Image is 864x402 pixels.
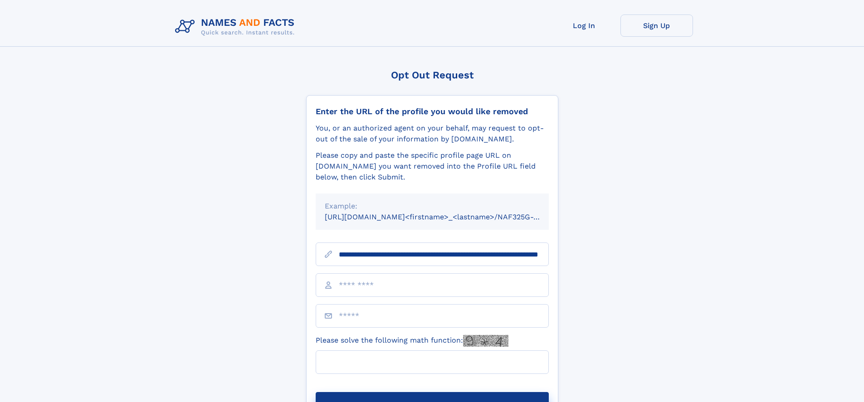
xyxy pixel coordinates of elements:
[316,107,549,116] div: Enter the URL of the profile you would like removed
[316,150,549,183] div: Please copy and paste the specific profile page URL on [DOMAIN_NAME] you want removed into the Pr...
[316,335,508,347] label: Please solve the following math function:
[620,15,693,37] a: Sign Up
[306,69,558,81] div: Opt Out Request
[325,201,540,212] div: Example:
[171,15,302,39] img: Logo Names and Facts
[325,213,566,221] small: [URL][DOMAIN_NAME]<firstname>_<lastname>/NAF325G-xxxxxxxx
[316,123,549,145] div: You, or an authorized agent on your behalf, may request to opt-out of the sale of your informatio...
[548,15,620,37] a: Log In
